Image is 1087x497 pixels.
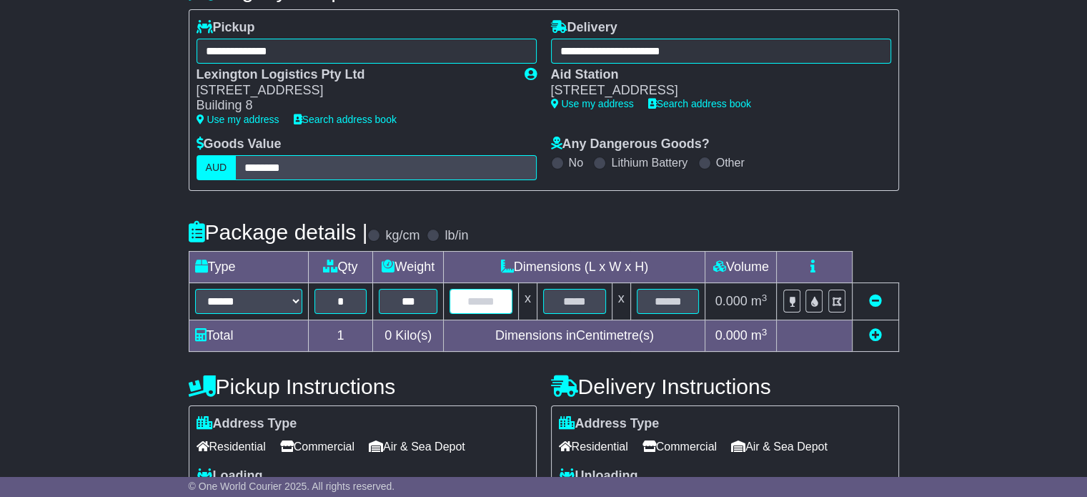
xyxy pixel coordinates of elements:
[762,327,768,338] sup: 3
[569,156,583,169] label: No
[444,320,705,352] td: Dimensions in Centimetre(s)
[384,328,392,343] span: 0
[762,292,768,303] sup: 3
[559,436,628,458] span: Residential
[716,156,745,169] label: Other
[559,468,638,484] label: Unloading
[551,67,877,83] div: Aid Station
[197,20,255,36] label: Pickup
[551,375,899,398] h4: Delivery Instructions
[280,436,354,458] span: Commercial
[308,252,373,283] td: Qty
[197,83,510,99] div: [STREET_ADDRESS]
[294,114,397,125] a: Search address book
[648,98,751,109] a: Search address book
[611,156,688,169] label: Lithium Battery
[715,294,748,308] span: 0.000
[642,436,717,458] span: Commercial
[373,252,444,283] td: Weight
[559,416,660,432] label: Address Type
[197,416,297,432] label: Address Type
[197,67,510,83] div: Lexington Logistics Pty Ltd
[551,98,634,109] a: Use my address
[189,375,537,398] h4: Pickup Instructions
[869,328,882,343] a: Add new item
[308,320,373,352] td: 1
[369,436,465,458] span: Air & Sea Depot
[731,436,828,458] span: Air & Sea Depot
[385,228,420,244] label: kg/cm
[715,328,748,343] span: 0.000
[445,228,468,244] label: lb/in
[189,320,308,352] td: Total
[373,320,444,352] td: Kilo(s)
[869,294,882,308] a: Remove this item
[551,137,710,152] label: Any Dangerous Goods?
[518,283,537,320] td: x
[705,252,777,283] td: Volume
[197,468,263,484] label: Loading
[551,83,877,99] div: [STREET_ADDRESS]
[197,98,510,114] div: Building 8
[197,137,282,152] label: Goods Value
[189,481,395,492] span: © One World Courier 2025. All rights reserved.
[197,114,279,125] a: Use my address
[612,283,630,320] td: x
[197,436,266,458] span: Residential
[444,252,705,283] td: Dimensions (L x W x H)
[551,20,617,36] label: Delivery
[189,252,308,283] td: Type
[197,155,237,180] label: AUD
[189,220,368,244] h4: Package details |
[751,294,768,308] span: m
[751,328,768,343] span: m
